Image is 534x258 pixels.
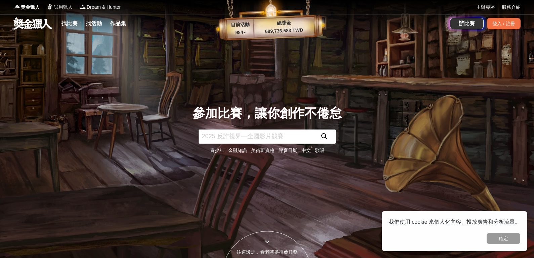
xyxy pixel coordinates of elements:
input: 2025 反詐視界—全國影片競賽 [199,130,313,144]
p: 984 ▴ [227,29,254,37]
div: 往這邊走，看老闆娘推薦任務 [222,249,312,256]
span: Dream & Hunter [87,4,121,11]
a: 辦比賽 [450,18,484,29]
a: Logo試用獵人 [46,4,73,11]
span: 獎金獵人 [21,4,40,11]
a: 作品集 [107,19,129,28]
a: 主辦專區 [476,4,495,11]
p: 總獎金 [253,19,314,28]
a: LogoDream & Hunter [79,4,121,11]
span: 試用獵人 [54,4,73,11]
a: 中文 [301,148,311,153]
a: 服務介紹 [502,4,521,11]
a: 青少年 [210,148,224,153]
p: 689,736,583 TWD [254,26,315,35]
span: 我們使用 cookie 來個人化內容、投放廣告和分析流量。 [389,219,520,225]
button: 確定 [487,233,520,244]
a: 美術班資格 [251,148,275,153]
a: Logo獎金獵人 [13,4,40,11]
a: 找比賽 [59,19,80,28]
a: 歌唱 [315,148,324,153]
div: 參加比賽，讓你創作不倦怠 [193,104,342,123]
div: 登入 / 註冊 [487,18,521,29]
img: Logo [79,3,86,10]
a: 找活動 [83,19,105,28]
a: 評審日期 [279,148,297,153]
a: 金融知識 [228,148,247,153]
p: 目前活動 [227,21,254,29]
img: Logo [46,3,53,10]
img: Logo [13,3,20,10]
